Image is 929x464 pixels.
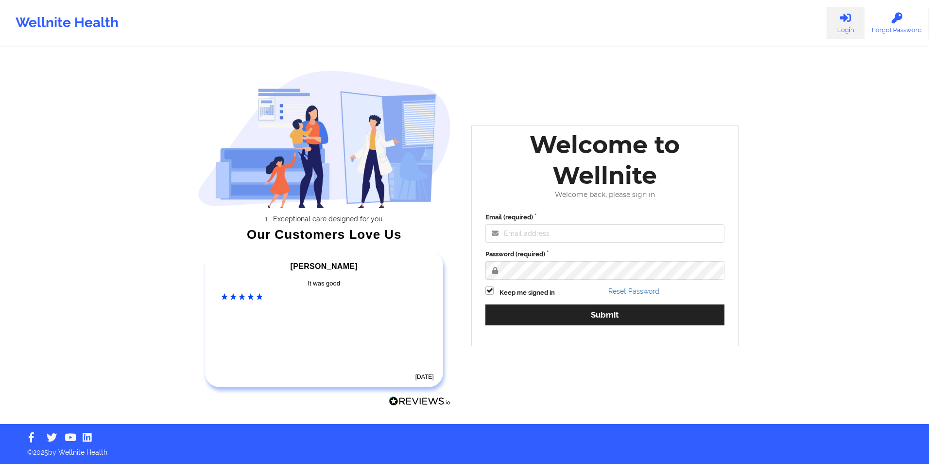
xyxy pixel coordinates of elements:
button: Submit [485,304,724,325]
label: Email (required) [485,213,724,222]
a: Login [826,7,864,39]
p: © 2025 by Wellnite Health [20,441,909,457]
div: It was good [221,279,427,288]
a: Reviews.io Logo [389,396,451,409]
label: Keep me signed in [499,288,555,298]
span: [PERSON_NAME] [291,262,358,270]
li: Exceptional care designed for you. [206,215,451,223]
div: Welcome to Wellnite [479,129,731,191]
a: Forgot Password [864,7,929,39]
img: Reviews.io Logo [389,396,451,407]
a: Reset Password [608,287,659,295]
label: Password (required) [485,250,724,259]
time: [DATE] [415,374,434,380]
img: wellnite-auth-hero_200.c722682e.png [198,70,451,208]
div: Welcome back, please sign in [479,191,731,199]
div: Our Customers Love Us [198,230,451,239]
input: Email address [485,224,724,243]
